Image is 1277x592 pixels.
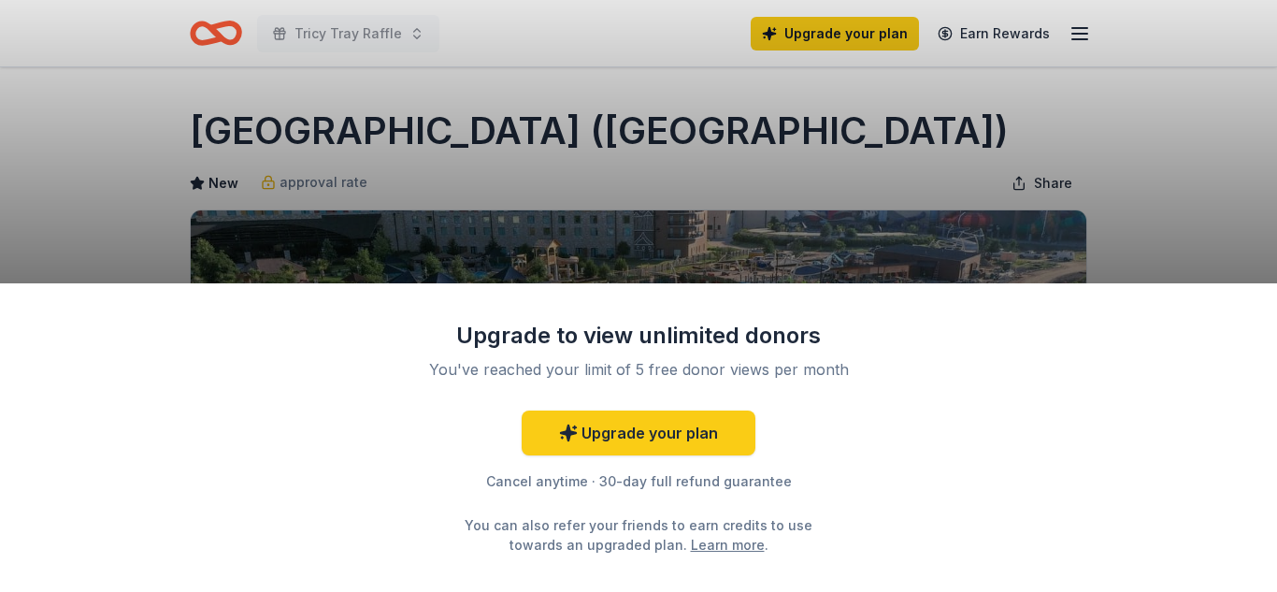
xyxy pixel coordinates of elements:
a: Upgrade your plan [522,411,755,455]
a: Learn more [691,535,765,555]
div: You can also refer your friends to earn credits to use towards an upgraded plan. . [448,515,829,555]
div: Cancel anytime · 30-day full refund guarantee [395,470,882,493]
div: You've reached your limit of 5 free donor views per month [418,358,859,381]
div: Upgrade to view unlimited donors [395,321,882,351]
